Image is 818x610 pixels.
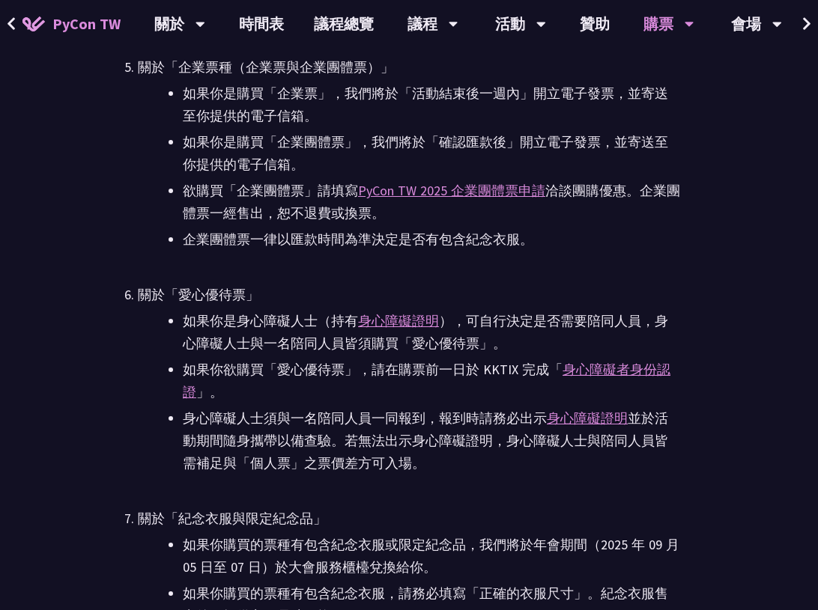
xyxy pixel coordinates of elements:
li: 如果你是購買「企業票」，我們將於「活動結束後一週內」開立電子發票，並寄送至你提供的電子信箱。 [183,82,680,127]
li: 如果你是購買「企業團體票」，我們將於「確認匯款後」開立電子發票，並寄送至你提供的電子信箱。 [183,131,680,176]
div: 關於「企業票種（企業票與企業團體票）」 [138,56,680,79]
li: 如果你欲購買「愛心優待票」，請在購票前一日於 KKTIX 完成「 」。 [183,359,680,403]
img: Home icon of PyCon TW 2025 [22,16,45,31]
a: PyCon TW 2025 企業團體票申請 [358,182,545,199]
li: 如果你購買的票種有包含紀念衣服或限定紀念品，我們將於年會期間（2025 年 09 月 05 日至 07 日）於大會服務櫃檯兌換給你。 [183,534,680,579]
div: 關於「紀念衣服與限定紀念品」 [138,507,680,530]
a: 身心障礙證明 [358,312,439,329]
span: PyCon TW [52,13,121,35]
a: 身心障礙證明 [547,409,628,427]
a: PyCon TW [7,5,136,43]
li: 企業團體票一律以匯款時間為準決定是否有包含紀念衣服。 [183,228,680,251]
li: 欲購買「企業團體票」請填寫 洽談團購優惠。企業團體票一經售出，恕不退費或換票。 [183,180,680,225]
li: 如果你是身心障礙人士（持有 ），可自行決定是否需要陪同人員，身心障礙人士與一名陪同人員皆須購買「愛心優待票」。 [183,310,680,355]
div: 關於「愛心優待票」 [138,284,680,306]
li: 身心障礙人士須與一名陪同人員一同報到，報到時請務必出示 並於活動期間隨身攜帶以備查驗。若無法出示身心障礙證明，身心障礙人士與陪同人員皆需補足與「個人票」之票價差方可入場。 [183,407,680,475]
